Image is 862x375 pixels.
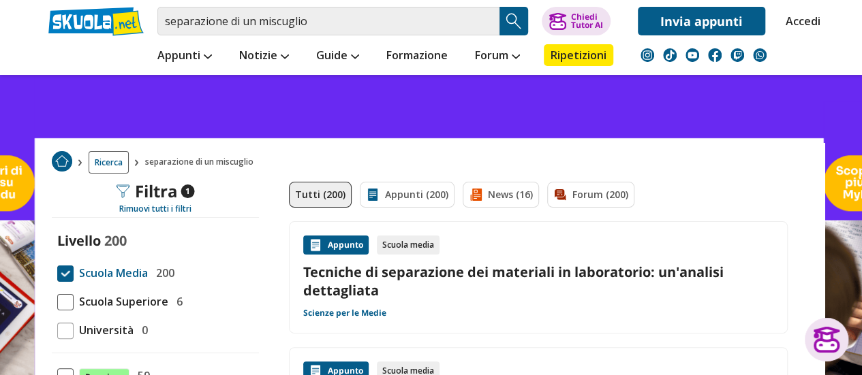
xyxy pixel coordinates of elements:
[57,231,101,250] label: Livello
[553,188,567,201] img: Forum filtro contenuto
[136,321,148,339] span: 0
[472,44,523,69] a: Forum
[638,7,765,35] a: Invia appunti
[171,293,183,310] span: 6
[309,238,322,252] img: Appunti contenuto
[303,263,773,299] a: Tecniche di separazione dei materiali in laboratorio: un'analisi dettagliata
[499,7,528,35] button: Search Button
[74,264,148,282] span: Scuola Media
[74,293,168,310] span: Scuola Superiore
[708,48,722,62] img: facebook
[570,13,602,29] div: Chiedi Tutor AI
[641,48,654,62] img: instagram
[547,182,634,208] a: Forum (200)
[89,151,129,174] a: Ricerca
[236,44,292,69] a: Notizie
[313,44,363,69] a: Guide
[74,321,134,339] span: Università
[504,11,524,31] img: Cerca appunti, riassunti o versioni
[151,264,174,282] span: 200
[360,182,455,208] a: Appunti (200)
[104,231,127,250] span: 200
[52,151,72,174] a: Home
[157,7,499,35] input: Cerca appunti, riassunti o versioni
[154,44,215,69] a: Appunti
[181,184,194,198] span: 1
[542,7,611,35] button: ChiediTutor AI
[145,151,259,174] span: separazione di un miscuglio
[544,44,613,66] a: Ripetizioni
[730,48,744,62] img: twitch
[52,151,72,172] img: Home
[116,182,194,201] div: Filtra
[303,308,386,319] a: Scienze per le Medie
[383,44,451,69] a: Formazione
[366,188,380,201] img: Appunti filtro contenuto
[289,182,352,208] a: Tutti (200)
[686,48,699,62] img: youtube
[753,48,767,62] img: WhatsApp
[463,182,539,208] a: News (16)
[663,48,677,62] img: tiktok
[116,184,129,198] img: Filtra filtri mobile
[786,7,814,35] a: Accedi
[303,235,369,255] div: Appunto
[377,235,440,255] div: Scuola media
[469,188,482,201] img: News filtro contenuto
[52,203,259,214] div: Rimuovi tutti i filtri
